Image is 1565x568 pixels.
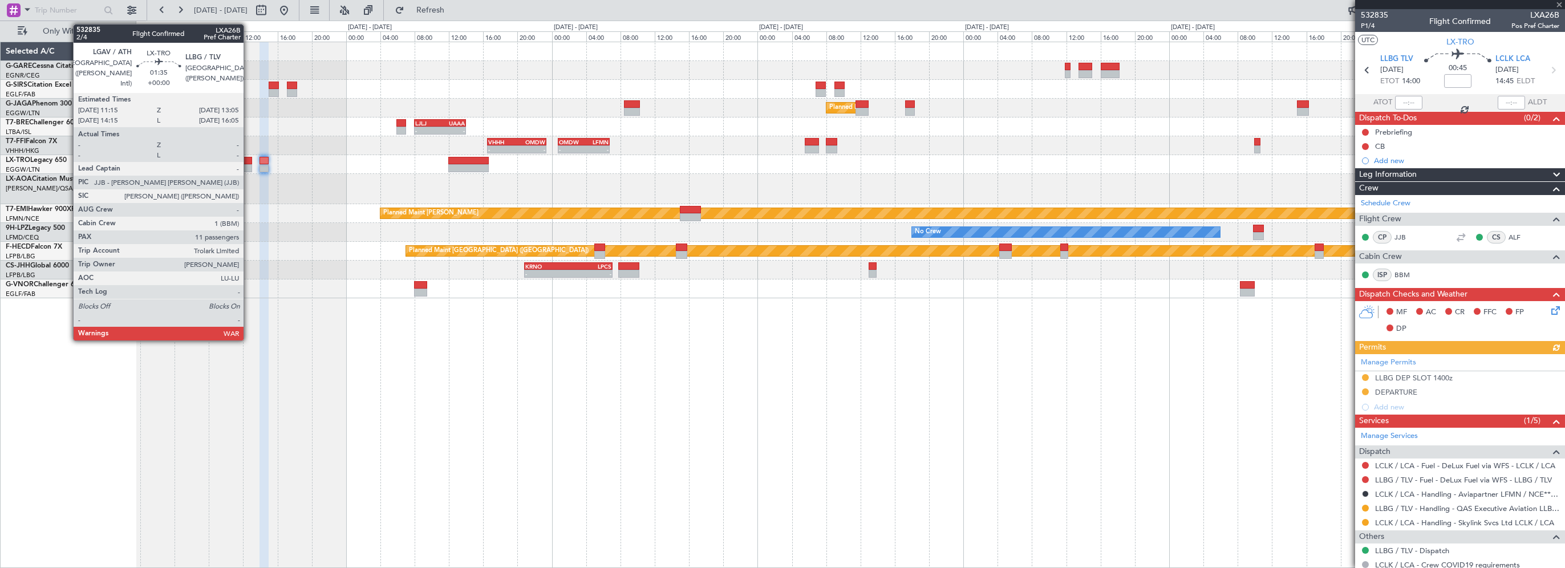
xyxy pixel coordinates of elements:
[6,71,40,80] a: EGNR/CEG
[30,27,120,35] span: Only With Activity
[1429,15,1491,27] div: Flight Confirmed
[895,31,929,42] div: 16:00
[1373,269,1392,281] div: ISP
[621,31,655,42] div: 08:00
[1511,9,1559,21] span: LXA26B
[1380,64,1404,76] span: [DATE]
[6,157,30,164] span: LX-TRO
[1515,307,1524,318] span: FP
[483,31,517,42] div: 16:00
[312,31,346,42] div: 20:00
[6,252,35,261] a: LFPB/LBG
[1517,76,1535,87] span: ELDT
[6,176,32,182] span: LX-AOA
[6,119,78,126] a: T7-BREChallenger 604
[13,22,124,40] button: Only With Activity
[6,63,32,70] span: G-GARE
[1446,36,1474,48] span: LX-TRO
[415,31,449,42] div: 08:00
[488,139,517,145] div: VHHH
[6,225,65,232] a: 9H-LPZLegacy 500
[1402,76,1420,87] span: 14:00
[243,31,277,42] div: 12:00
[1426,307,1436,318] span: AC
[792,31,826,42] div: 04:00
[559,139,583,145] div: OMDW
[829,99,1009,116] div: Planned Maint [GEOGRAPHIC_DATA] ([GEOGRAPHIC_DATA])
[6,206,28,213] span: T7-EMI
[6,100,72,107] a: G-JAGAPhenom 300
[552,31,586,42] div: 00:00
[6,147,39,155] a: VHHH/HKG
[1341,31,1375,42] div: 20:00
[723,31,757,42] div: 20:00
[963,31,998,42] div: 00:00
[1375,546,1449,555] a: LLBG / TLV - Dispatch
[415,127,440,134] div: -
[1524,415,1540,427] span: (1/5)
[449,31,483,42] div: 12:00
[488,146,517,153] div: -
[1169,31,1203,42] div: 00:00
[1375,475,1552,485] a: LLBG / TLV - Fuel - DeLux Fuel via WFS - LLBG / TLV
[6,281,34,288] span: G-VNOR
[6,82,27,88] span: G-SIRS
[6,119,29,126] span: T7-BRE
[6,271,35,279] a: LFPB/LBG
[175,31,209,42] div: 04:00
[915,224,941,241] div: No Crew
[517,31,552,42] div: 20:00
[998,31,1032,42] div: 04:00
[655,31,689,42] div: 12:00
[1361,9,1388,21] span: 532835
[1373,231,1392,244] div: CP
[1396,323,1406,335] span: DP
[517,146,545,153] div: -
[1375,489,1559,499] a: LCLK / LCA - Handling - Aviapartner LFMN / NCE*****MY HANDLING****
[1359,168,1417,181] span: Leg Information
[409,242,589,259] div: Planned Maint [GEOGRAPHIC_DATA] ([GEOGRAPHIC_DATA])
[380,31,415,42] div: 04:00
[6,262,69,269] a: CS-JHHGlobal 6000
[348,23,392,33] div: [DATE] - [DATE]
[759,23,803,33] div: [DATE] - [DATE]
[929,31,963,42] div: 20:00
[35,2,100,19] input: Trip Number
[757,31,792,42] div: 00:00
[568,263,611,270] div: LPCS
[1483,307,1497,318] span: FFC
[6,184,73,193] a: [PERSON_NAME]/QSA
[142,23,186,33] div: [DATE] - [DATE]
[440,127,464,134] div: -
[1032,31,1066,42] div: 08:00
[6,225,29,232] span: 9H-LPZ
[6,176,87,182] a: LX-AOACitation Mustang
[6,82,71,88] a: G-SIRSCitation Excel
[1455,307,1465,318] span: CR
[1373,97,1392,108] span: ATOT
[1380,54,1413,65] span: LLBG TLV
[1396,307,1407,318] span: MF
[1449,63,1467,74] span: 00:45
[1495,76,1514,87] span: 14:45
[586,31,621,42] div: 04:00
[1374,156,1559,165] div: Add new
[6,63,100,70] a: G-GARECessna Citation XLS+
[1375,461,1555,470] a: LCLK / LCA - Fuel - DeLux Fuel via WFS - LCLK / LCA
[346,31,380,42] div: 00:00
[6,138,26,145] span: T7-FFI
[1135,31,1169,42] div: 20:00
[140,31,175,42] div: 00:00
[583,146,608,153] div: -
[1272,31,1306,42] div: 12:00
[1307,31,1341,42] div: 16:00
[1380,76,1399,87] span: ETOT
[278,31,312,42] div: 16:00
[861,31,895,42] div: 12:00
[6,157,67,164] a: LX-TROLegacy 650
[407,6,455,14] span: Refresh
[6,244,31,250] span: F-HECD
[209,31,243,42] div: 08:00
[559,146,583,153] div: -
[1361,198,1410,209] a: Schedule Crew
